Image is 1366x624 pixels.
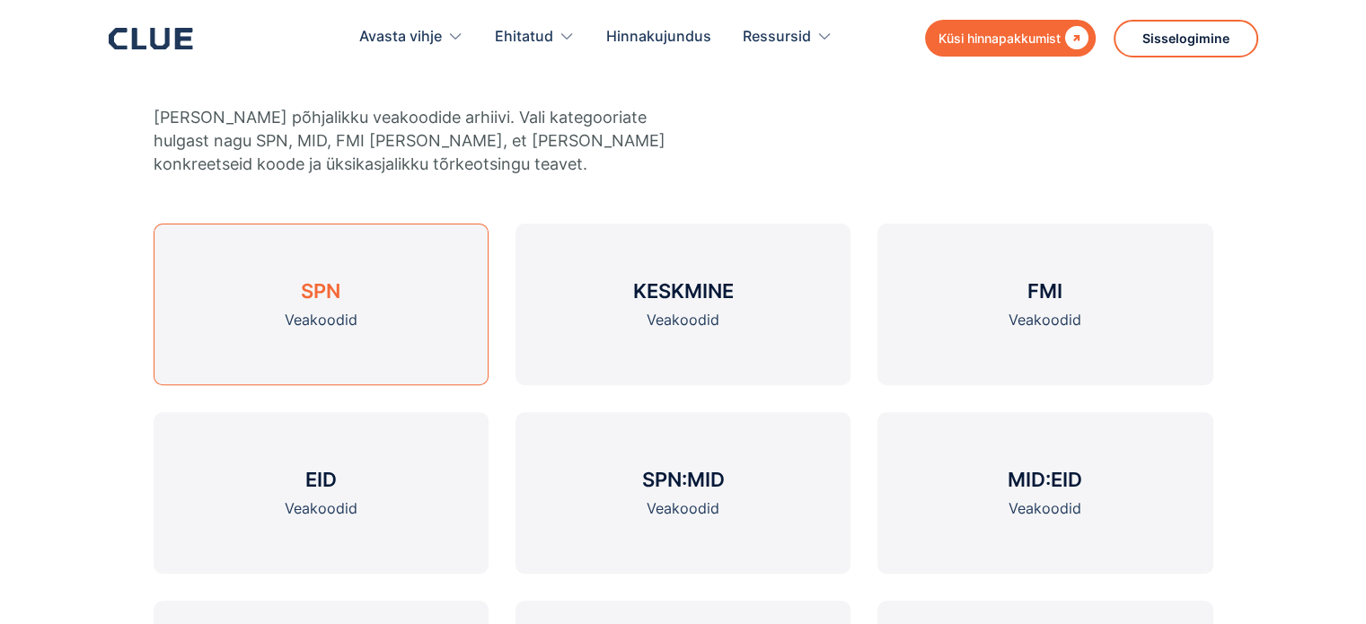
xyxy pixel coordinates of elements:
font: KESKMINE [632,279,733,303]
div: Ehitatud [495,9,575,66]
font: Veakoodid [1009,311,1081,329]
a: Küsi hinnapakkumist [925,20,1096,57]
font: Hinnakujundus [606,27,711,45]
a: FMIVeakoodid [877,224,1212,385]
font: Veakoodid [285,499,357,517]
font: SPN [301,279,340,303]
a: KESKMINEVeakoodid [516,224,850,385]
font: Veakoodid [285,311,357,329]
font: Ressursid [743,27,811,45]
font: EID [305,468,337,491]
font: Küsi hinnapakkumist [939,31,1061,46]
font: SPN:MID [641,468,724,491]
a: SPNVeakoodid [154,224,489,385]
div: Ressursid [743,9,833,66]
a: Hinnakujundus [606,9,711,66]
font: Veakoodid [647,499,719,517]
font: Veakoodid [647,311,719,329]
a: EIDVeakoodid [154,412,489,574]
font: FMI [1027,279,1062,303]
font: Ehitatud [495,27,553,45]
font:  [1065,26,1088,49]
a: MID:EIDVeakoodid [877,412,1212,574]
div: Avasta vihje [359,9,463,66]
a: SPN:MIDVeakoodid [516,412,850,574]
a: Sisselogimine [1114,20,1258,57]
font: [PERSON_NAME] põhjalikku veakoodide arhiivi. Vali kategooriate hulgast nagu SPN, MID, FMI [PERSON... [154,108,665,173]
font: Veakoodid [1009,499,1081,517]
font: MID:EID [1008,468,1082,491]
font: Sisselogimine [1142,31,1229,46]
font: Avasta vihje [359,27,442,45]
